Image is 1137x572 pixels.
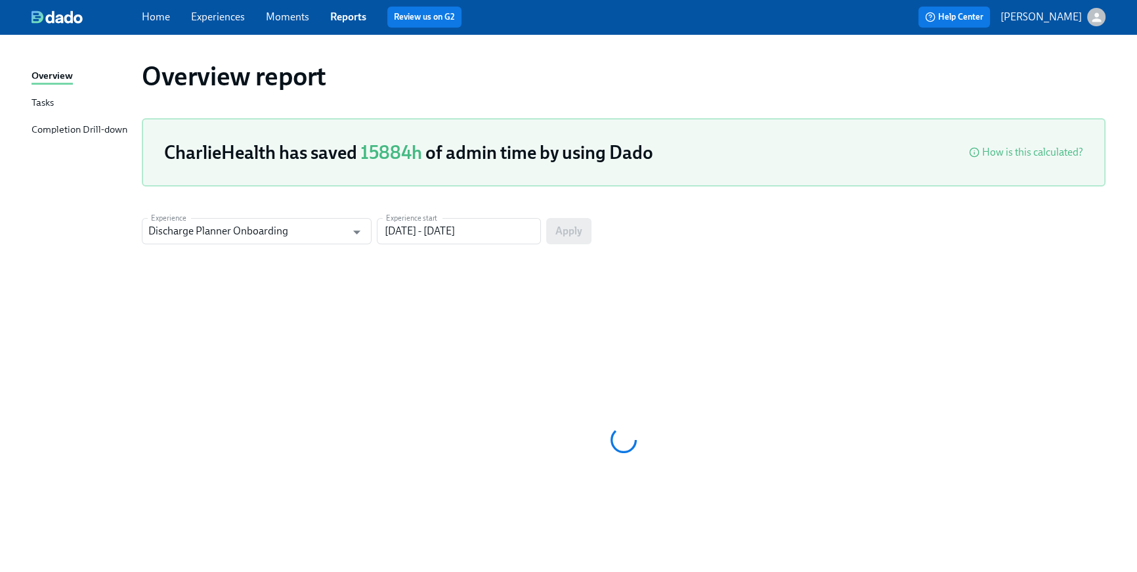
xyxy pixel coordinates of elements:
a: Overview [32,68,131,85]
a: Moments [266,11,309,23]
a: dado [32,11,142,24]
span: 15884h [360,141,422,164]
a: Experiences [191,11,245,23]
a: Home [142,11,170,23]
a: Reports [330,11,366,23]
div: Tasks [32,95,54,112]
a: Review us on G2 [394,11,455,24]
span: Help Center [925,11,983,24]
a: Tasks [32,95,131,112]
h3: CharlieHealth has saved of admin time by using Dado [164,141,653,164]
button: Open [347,222,367,242]
button: Review us on G2 [387,7,461,28]
div: Completion Drill-down [32,122,127,139]
button: Help Center [918,7,990,28]
div: How is this calculated? [982,145,1083,160]
button: [PERSON_NAME] [1000,8,1105,26]
div: Overview [32,68,73,85]
h1: Overview report [142,60,326,92]
a: Completion Drill-down [32,122,131,139]
img: dado [32,11,83,24]
p: [PERSON_NAME] [1000,10,1082,24]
